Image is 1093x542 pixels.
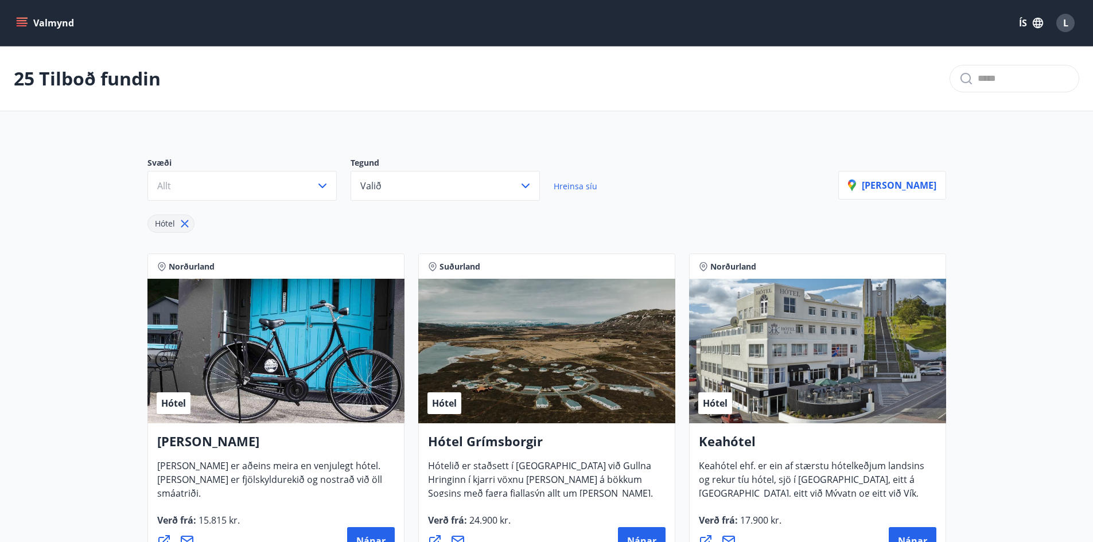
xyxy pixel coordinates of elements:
[699,514,781,536] span: Verð frá :
[196,514,240,527] span: 15.815 kr.
[360,180,382,192] span: Valið
[738,514,781,527] span: 17.900 kr.
[848,179,936,192] p: [PERSON_NAME]
[428,459,653,536] span: Hótelið er staðsett í [GEOGRAPHIC_DATA] við Gullna Hringinn í kjarri vöxnu [PERSON_NAME] á bökkum...
[710,261,756,272] span: Norðurland
[351,171,540,201] button: Valið
[699,432,936,459] h4: Keahótel
[1052,9,1079,37] button: L
[428,432,666,459] h4: Hótel Grímsborgir
[155,218,175,229] span: Hótel
[1013,13,1049,33] button: ÍS
[1063,17,1068,29] span: L
[169,261,215,272] span: Norðurland
[14,13,79,33] button: menu
[428,514,511,536] span: Verð frá :
[432,397,457,410] span: Hótel
[351,157,554,171] p: Tegund
[157,459,382,509] span: [PERSON_NAME] er aðeins meira en venjulegt hótel. [PERSON_NAME] er fjölskyldurekið og nostrað við...
[554,181,597,192] span: Hreinsa síu
[161,397,186,410] span: Hótel
[467,514,511,527] span: 24.900 kr.
[14,66,161,91] p: 25 Tilboð fundin
[157,180,171,192] span: Allt
[147,171,337,201] button: Allt
[147,215,195,233] div: Hótel
[703,397,728,410] span: Hótel
[439,261,480,272] span: Suðurland
[157,432,395,459] h4: [PERSON_NAME]
[147,157,351,171] p: Svæði
[157,514,240,536] span: Verð frá :
[699,459,924,536] span: Keahótel ehf. er ein af stærstu hótelkeðjum landsins og rekur tíu hótel, sjö í [GEOGRAPHIC_DATA],...
[838,171,946,200] button: [PERSON_NAME]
